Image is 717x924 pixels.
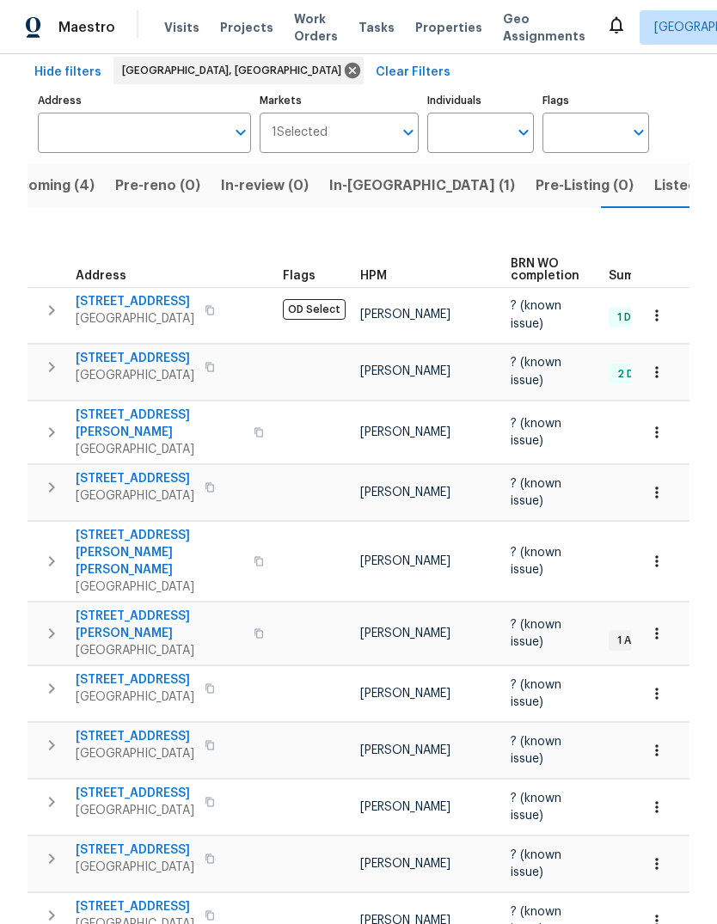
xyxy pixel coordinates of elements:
span: Flags [283,270,316,282]
span: Tasks [358,21,395,34]
span: BRN WO completion [511,258,579,282]
span: [STREET_ADDRESS] [76,350,194,367]
span: [GEOGRAPHIC_DATA] [76,745,194,762]
span: Work Orders [294,10,338,45]
button: Hide filters [28,57,108,89]
span: 2 Done [610,367,660,382]
span: [GEOGRAPHIC_DATA] [76,578,243,596]
span: In-[GEOGRAPHIC_DATA] (1) [329,174,515,198]
span: ? (known issue) [511,849,561,878]
span: [GEOGRAPHIC_DATA] [76,367,194,384]
span: [GEOGRAPHIC_DATA] [76,441,243,458]
button: Open [512,120,536,144]
span: [PERSON_NAME] [360,365,450,377]
span: ? (known issue) [511,357,561,386]
span: [PERSON_NAME] [360,309,450,321]
button: Open [396,120,420,144]
span: Clear Filters [376,62,450,83]
span: [PERSON_NAME] [360,858,450,870]
span: In-review (0) [221,174,309,198]
span: ? (known issue) [511,300,561,329]
span: [GEOGRAPHIC_DATA] [76,859,194,876]
span: Upcoming (4) [1,174,95,198]
span: Pre-reno (0) [115,174,200,198]
span: [PERSON_NAME] [360,426,450,438]
span: [STREET_ADDRESS] [76,671,194,688]
span: [STREET_ADDRESS][PERSON_NAME][PERSON_NAME] [76,527,243,578]
span: 1 Selected [272,125,328,140]
span: [STREET_ADDRESS] [76,898,194,915]
span: [STREET_ADDRESS][PERSON_NAME] [76,407,243,441]
button: Open [229,120,253,144]
span: Maestro [58,19,115,36]
span: [PERSON_NAME] [360,627,450,639]
span: [PERSON_NAME] [360,555,450,567]
span: [STREET_ADDRESS] [76,293,194,310]
span: Visits [164,19,199,36]
label: Markets [260,95,420,106]
span: ? (known issue) [511,547,561,576]
span: ? (known issue) [511,418,561,447]
span: [GEOGRAPHIC_DATA], [GEOGRAPHIC_DATA] [122,62,348,79]
span: Pre-Listing (0) [536,174,634,198]
span: 1 Accepted [610,633,683,648]
span: [STREET_ADDRESS] [76,841,194,859]
span: [PERSON_NAME] [360,688,450,700]
span: ? (known issue) [511,478,561,507]
span: [GEOGRAPHIC_DATA] [76,487,194,505]
span: Address [76,270,126,282]
span: [STREET_ADDRESS][PERSON_NAME] [76,608,243,642]
span: [GEOGRAPHIC_DATA] [76,688,194,706]
span: [STREET_ADDRESS] [76,470,194,487]
span: [GEOGRAPHIC_DATA] [76,310,194,327]
button: Clear Filters [369,57,457,89]
span: Properties [415,19,482,36]
span: Geo Assignments [503,10,585,45]
span: [GEOGRAPHIC_DATA] [76,642,243,659]
span: ? (known issue) [511,679,561,708]
label: Address [38,95,251,106]
label: Flags [542,95,649,106]
span: ? (known issue) [511,792,561,822]
span: [GEOGRAPHIC_DATA] [76,802,194,819]
span: Projects [220,19,273,36]
div: [GEOGRAPHIC_DATA], [GEOGRAPHIC_DATA] [113,57,364,84]
span: ? (known issue) [511,736,561,765]
span: [PERSON_NAME] [360,744,450,756]
label: Individuals [427,95,534,106]
span: [PERSON_NAME] [360,801,450,813]
span: Summary [609,270,665,282]
span: 1 Done [610,310,658,325]
span: Hide filters [34,62,101,83]
span: OD Select [283,299,346,320]
span: ? (known issue) [511,619,561,648]
span: HPM [360,270,387,282]
span: [STREET_ADDRESS] [76,785,194,802]
span: [STREET_ADDRESS] [76,728,194,745]
button: Open [627,120,651,144]
span: [PERSON_NAME] [360,486,450,499]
